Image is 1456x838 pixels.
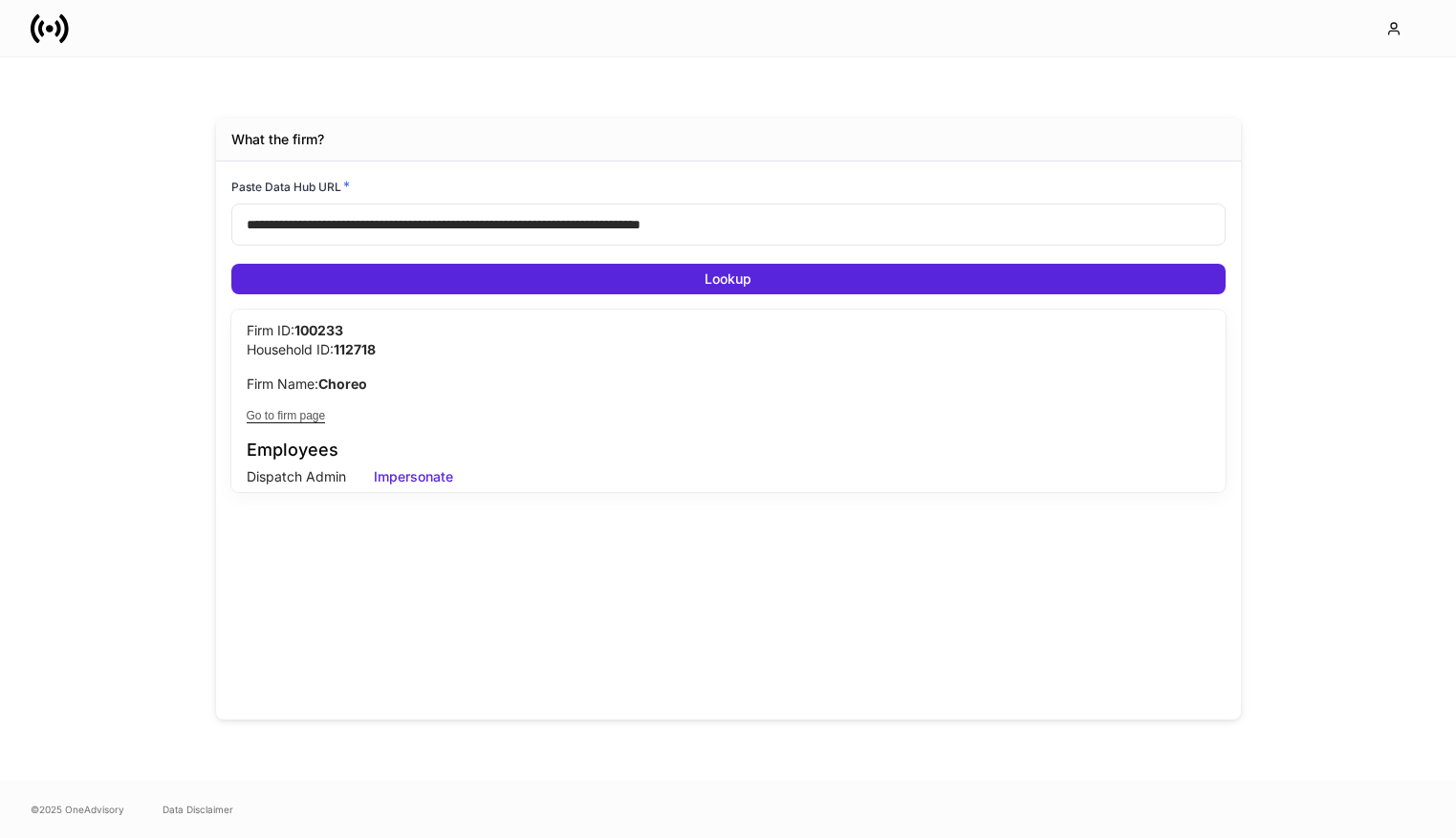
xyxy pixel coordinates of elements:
p: Firm ID: [247,321,1210,340]
button: Impersonate [361,462,466,492]
a: Data Disclaimer [163,802,233,817]
p: Dispatch Admin [247,467,346,486]
button: Go to firm page [247,409,1210,423]
div: What the firm? [231,130,324,149]
b: Choreo [318,376,367,392]
div: Lookup [705,269,751,289]
h4: Employees [247,439,1210,462]
p: Household ID: [247,340,1210,359]
div: Impersonate [374,467,453,486]
b: 100233 [294,322,343,338]
p: Firm Name: [247,375,1210,394]
h6: Paste Data Hub URL [231,177,350,196]
button: Lookup [231,264,1226,294]
span: © 2025 OneAdvisory [31,802,124,817]
div: Go to firm page [247,409,326,423]
b: 112718 [334,341,376,357]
